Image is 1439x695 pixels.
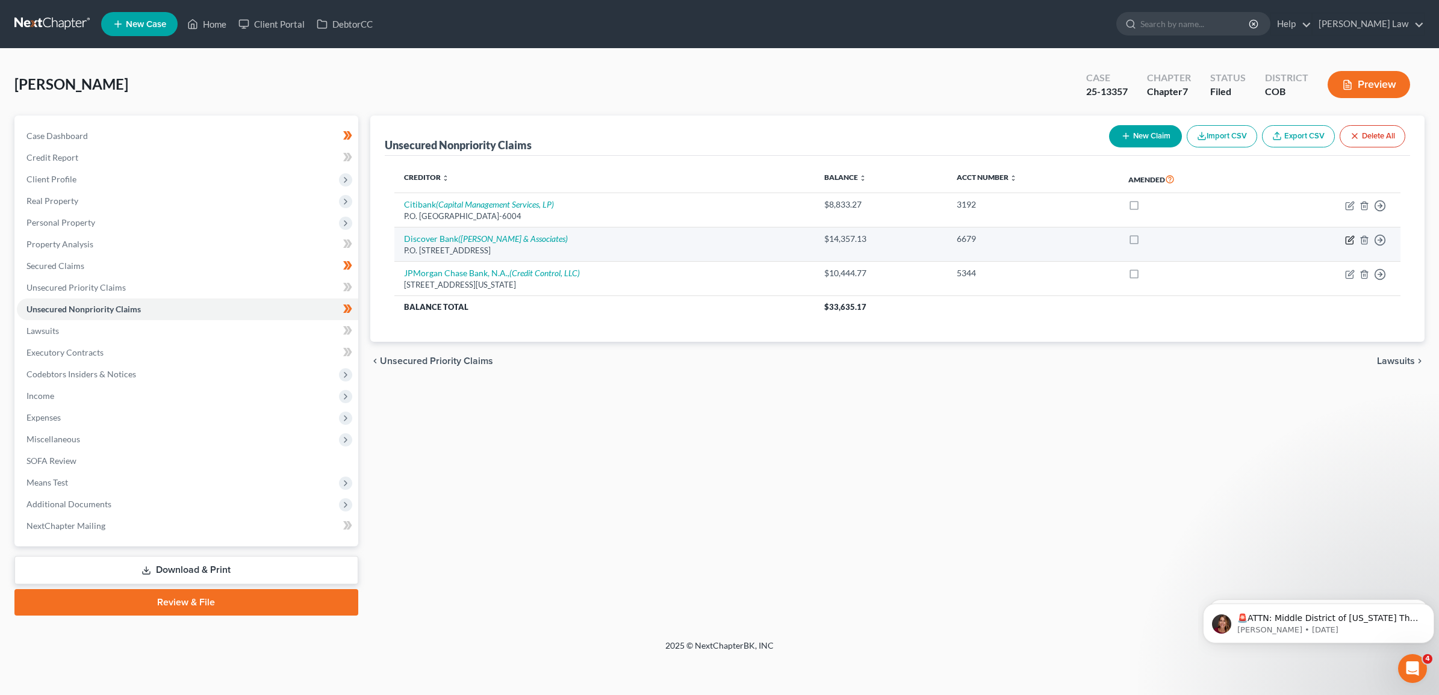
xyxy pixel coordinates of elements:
[824,233,937,245] div: $14,357.13
[17,515,358,537] a: NextChapter Mailing
[1210,71,1246,85] div: Status
[17,277,358,298] a: Unsecured Priority Claims
[1086,85,1128,99] div: 25-13357
[1398,654,1427,683] iframe: Intercom live chat
[1340,125,1405,147] button: Delete All
[17,255,358,277] a: Secured Claims
[26,261,84,271] span: Secured Claims
[376,640,1063,661] div: 2025 © NextChapterBK, INC
[1265,85,1308,99] div: COB
[1377,356,1415,366] span: Lawsuits
[17,450,358,472] a: SOFA Review
[17,147,358,168] a: Credit Report
[1313,13,1424,35] a: [PERSON_NAME] Law
[404,279,806,291] div: [STREET_ADDRESS][US_STATE]
[1210,85,1246,99] div: Filed
[17,233,358,255] a: Property Analysis
[26,304,141,314] span: Unsecured Nonpriority Claims
[957,199,1109,211] div: 3192
[26,412,61,422] span: Expenses
[436,199,554,209] i: (Capital Management Services, LP)
[824,267,937,279] div: $10,444.77
[17,298,358,320] a: Unsecured Nonpriority Claims
[442,175,449,182] i: unfold_more
[26,347,104,357] span: Executory Contracts
[824,302,866,312] span: $33,635.17
[17,125,358,147] a: Case Dashboard
[824,199,937,211] div: $8,833.27
[404,233,568,244] a: Discover Bank([PERSON_NAME] & Associates)
[1140,13,1251,35] input: Search by name...
[1147,71,1191,85] div: Chapter
[824,173,866,182] a: Balance unfold_more
[26,499,111,509] span: Additional Documents
[232,13,311,35] a: Client Portal
[1109,125,1182,147] button: New Claim
[380,356,493,366] span: Unsecured Priority Claims
[1086,71,1128,85] div: Case
[26,282,126,292] span: Unsecured Priority Claims
[1147,85,1191,99] div: Chapter
[458,233,568,244] i: ([PERSON_NAME] & Associates)
[957,267,1109,279] div: 5344
[1328,71,1410,98] button: Preview
[126,20,166,29] span: New Case
[26,196,78,206] span: Real Property
[509,268,580,278] i: (Credit Control, LLC)
[26,477,68,487] span: Means Test
[404,245,806,256] div: P.O. [STREET_ADDRESS]
[311,13,379,35] a: DebtorCC
[957,233,1109,245] div: 6679
[1187,125,1257,147] button: Import CSV
[26,131,88,141] span: Case Dashboard
[957,173,1017,182] a: Acct Number unfold_more
[1119,165,1260,193] th: Amended
[1415,356,1425,366] i: chevron_right
[1198,578,1439,663] iframe: Intercom notifications message
[859,175,866,182] i: unfold_more
[26,369,136,379] span: Codebtors Insiders & Notices
[1262,125,1335,147] a: Export CSV
[26,174,76,184] span: Client Profile
[14,589,358,616] a: Review & File
[370,356,380,366] i: chevron_left
[370,356,493,366] button: chevron_left Unsecured Priority Claims
[385,138,532,152] div: Unsecured Nonpriority Claims
[404,268,580,278] a: JPMorgan Chase Bank, N.A.,(Credit Control, LLC)
[26,520,105,531] span: NextChapter Mailing
[17,320,358,342] a: Lawsuits
[1183,85,1188,97] span: 7
[404,211,806,222] div: P.O. [GEOGRAPHIC_DATA]-6004
[1271,13,1311,35] a: Help
[26,217,95,227] span: Personal Property
[181,13,232,35] a: Home
[26,456,76,466] span: SOFA Review
[1377,356,1425,366] button: Lawsuits chevron_right
[17,342,358,363] a: Executory Contracts
[1265,71,1308,85] div: District
[14,556,358,584] a: Download & Print
[394,296,815,318] th: Balance Total
[404,199,554,209] a: Citibank(Capital Management Services, LP)
[26,391,54,401] span: Income
[1010,175,1017,182] i: unfold_more
[26,326,59,336] span: Lawsuits
[26,434,80,444] span: Miscellaneous
[1423,654,1432,664] span: 4
[26,152,78,162] span: Credit Report
[14,75,128,93] span: [PERSON_NAME]
[404,173,449,182] a: Creditor unfold_more
[26,239,93,249] span: Property Analysis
